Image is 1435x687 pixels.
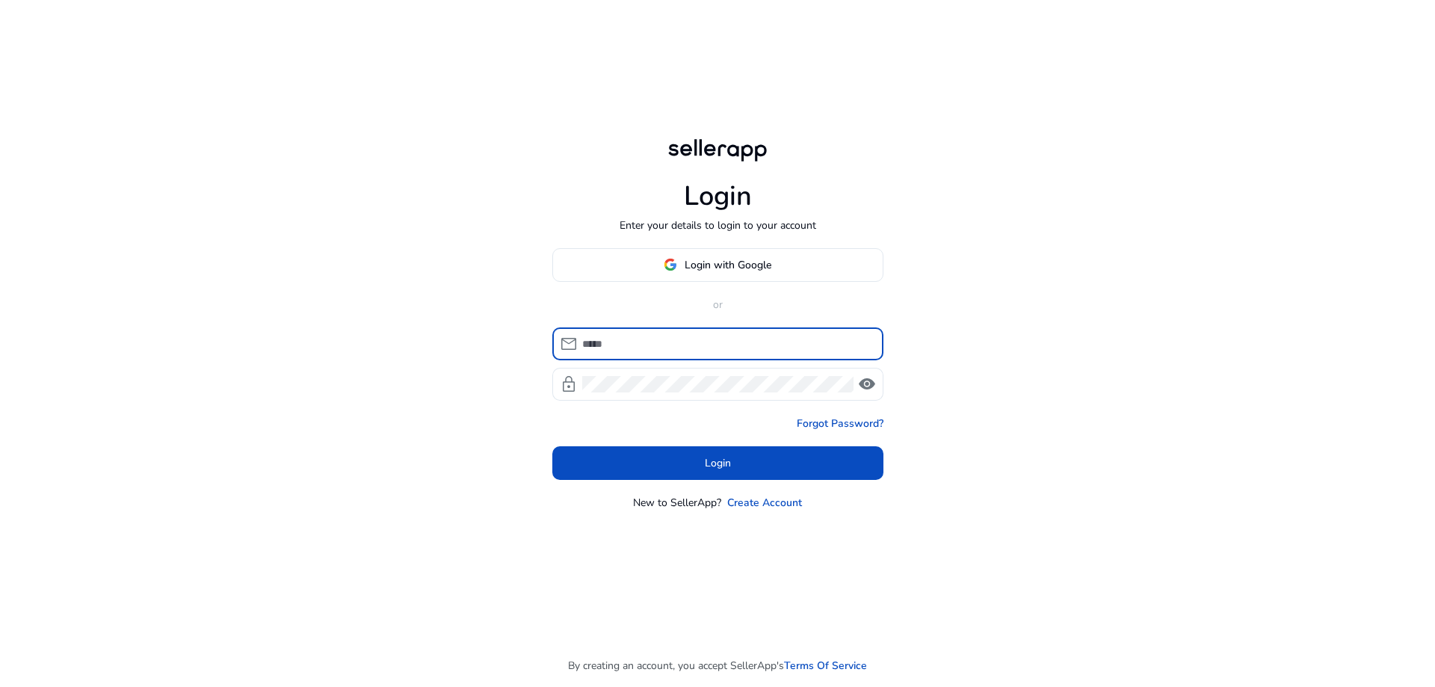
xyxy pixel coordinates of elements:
p: or [552,297,883,312]
span: Login [705,455,731,471]
button: Login with Google [552,248,883,282]
span: visibility [858,375,876,393]
a: Create Account [727,495,802,511]
button: Login [552,446,883,480]
span: mail [560,335,578,353]
a: Forgot Password? [797,416,883,431]
span: Login with Google [685,257,771,273]
img: google-logo.svg [664,258,677,271]
h1: Login [684,180,752,212]
span: lock [560,375,578,393]
p: New to SellerApp? [633,495,721,511]
a: Terms Of Service [784,658,867,674]
p: Enter your details to login to your account [620,218,816,233]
